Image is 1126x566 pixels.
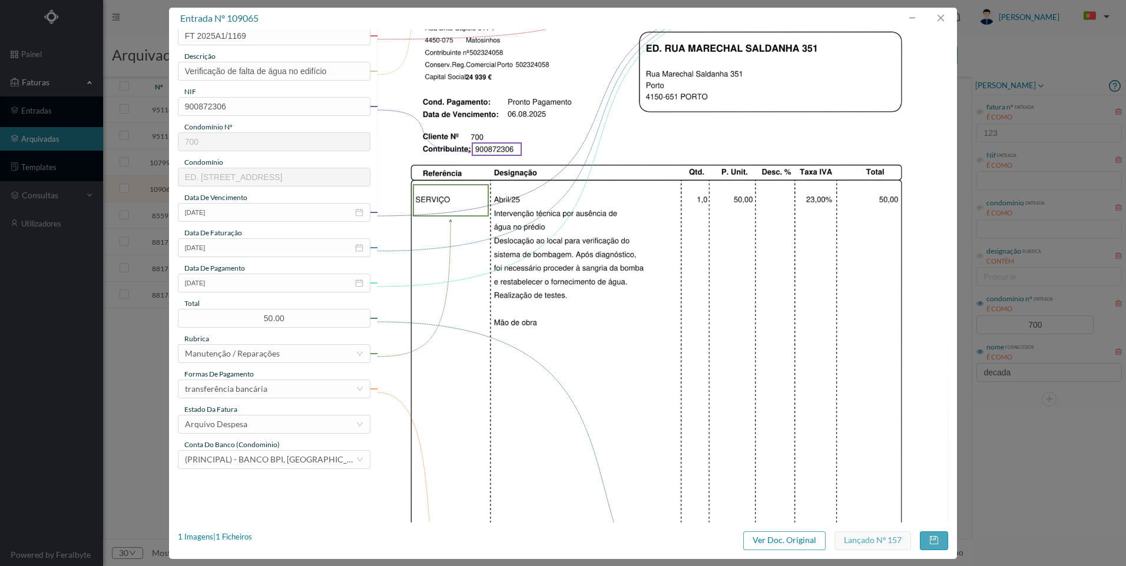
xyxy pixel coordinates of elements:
span: data de faturação [184,228,242,237]
i: icon: calendar [355,208,363,217]
i: icon: down [356,456,363,463]
div: 1 Imagens | 1 Ficheiros [178,531,252,543]
span: data de pagamento [184,264,245,272]
div: Arquivo Despesa [185,415,247,433]
i: icon: calendar [355,279,363,287]
span: NIF [184,87,196,96]
button: PT [1074,7,1114,26]
span: condomínio [184,158,223,167]
i: icon: down [356,350,363,357]
i: icon: calendar [355,244,363,252]
span: conta do banco (condominio) [184,440,280,449]
i: icon: down [356,421,363,428]
span: descrição [184,52,216,61]
span: data de vencimento [184,193,247,202]
span: (PRINCIPAL) - BANCO BPI, [GEOGRAPHIC_DATA] ([FINANCIAL_ID]) [185,454,439,464]
span: Formas de Pagamento [184,369,254,378]
button: Ver Doc. Original [743,531,826,550]
span: entrada nº 109065 [180,12,259,24]
span: rubrica [184,334,209,343]
span: estado da fatura [184,405,237,414]
div: Manutenção / Reparações [185,345,280,362]
button: Lançado nº 157 [834,531,911,550]
div: transferência bancária [185,380,267,398]
i: icon: down [356,385,363,392]
span: condomínio nº [184,122,233,131]
span: total [184,299,200,308]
